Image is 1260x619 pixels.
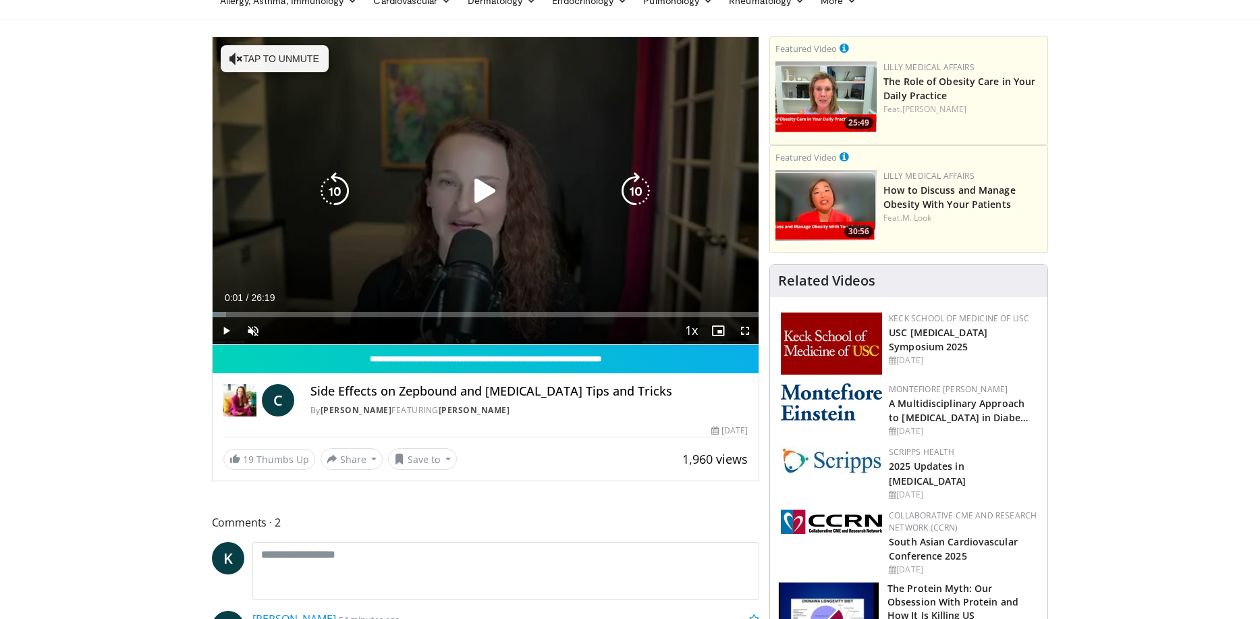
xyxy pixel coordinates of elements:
[883,103,1042,115] div: Feat.
[889,425,1037,437] div: [DATE]
[225,292,243,303] span: 0:01
[889,383,1008,395] a: Montefiore [PERSON_NAME]
[889,354,1037,367] div: [DATE]
[902,212,932,223] a: M. Look
[902,103,966,115] a: [PERSON_NAME]
[310,384,748,399] h4: Side Effects on Zepbound and [MEDICAL_DATA] Tips and Tricks
[889,510,1037,533] a: Collaborative CME and Research Network (CCRN)
[439,404,510,416] a: [PERSON_NAME]
[778,273,875,289] h4: Related Videos
[883,61,975,73] a: Lilly Medical Affairs
[883,212,1042,224] div: Feat.
[732,317,759,344] button: Fullscreen
[221,45,329,72] button: Tap to unmute
[883,75,1035,102] a: The Role of Obesity Care in Your Daily Practice
[844,225,873,238] span: 30:56
[889,535,1018,562] a: South Asian Cardiovascular Conference 2025
[212,514,760,531] span: Comments 2
[388,448,457,470] button: Save to
[889,313,1029,324] a: Keck School of Medicine of USC
[678,317,705,344] button: Playback Rate
[246,292,249,303] span: /
[223,449,315,470] a: 19 Thumbs Up
[889,446,954,458] a: Scripps Health
[775,170,877,241] a: 30:56
[223,384,256,416] img: Dr. Carolynn Francavilla
[844,117,873,129] span: 25:49
[243,453,254,466] span: 19
[781,383,882,421] img: b0142b4c-93a1-4b58-8f91-5265c282693c.png.150x105_q85_autocrop_double_scale_upscale_version-0.2.png
[682,451,748,467] span: 1,960 views
[775,151,837,163] small: Featured Video
[251,292,275,303] span: 26:19
[775,61,877,132] img: e1208b6b-349f-4914-9dd7-f97803bdbf1d.png.150x105_q85_crop-smart_upscale.png
[240,317,267,344] button: Unmute
[889,564,1037,576] div: [DATE]
[212,542,244,574] a: K
[705,317,732,344] button: Enable picture-in-picture mode
[889,489,1037,501] div: [DATE]
[775,61,877,132] a: 25:49
[781,313,882,375] img: 7b941f1f-d101-407a-8bfa-07bd47db01ba.png.150x105_q85_autocrop_double_scale_upscale_version-0.2.jpg
[883,184,1016,211] a: How to Discuss and Manage Obesity With Your Patients
[262,384,294,416] a: C
[321,448,383,470] button: Share
[310,404,748,416] div: By FEATURING
[213,37,759,345] video-js: Video Player
[781,510,882,534] img: a04ee3ba-8487-4636-b0fb-5e8d268f3737.png.150x105_q85_autocrop_double_scale_upscale_version-0.2.png
[321,404,392,416] a: [PERSON_NAME]
[781,446,882,474] img: c9f2b0b7-b02a-4276-a72a-b0cbb4230bc1.jpg.150x105_q85_autocrop_double_scale_upscale_version-0.2.jpg
[889,397,1029,424] a: A Multidisciplinary Approach to [MEDICAL_DATA] in Diabe…
[889,326,987,353] a: USC [MEDICAL_DATA] Symposium 2025
[889,460,966,487] a: 2025 Updates in [MEDICAL_DATA]
[711,425,748,437] div: [DATE]
[775,43,837,55] small: Featured Video
[775,170,877,241] img: c98a6a29-1ea0-4bd5-8cf5-4d1e188984a7.png.150x105_q85_crop-smart_upscale.png
[213,317,240,344] button: Play
[883,170,975,182] a: Lilly Medical Affairs
[213,312,759,317] div: Progress Bar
